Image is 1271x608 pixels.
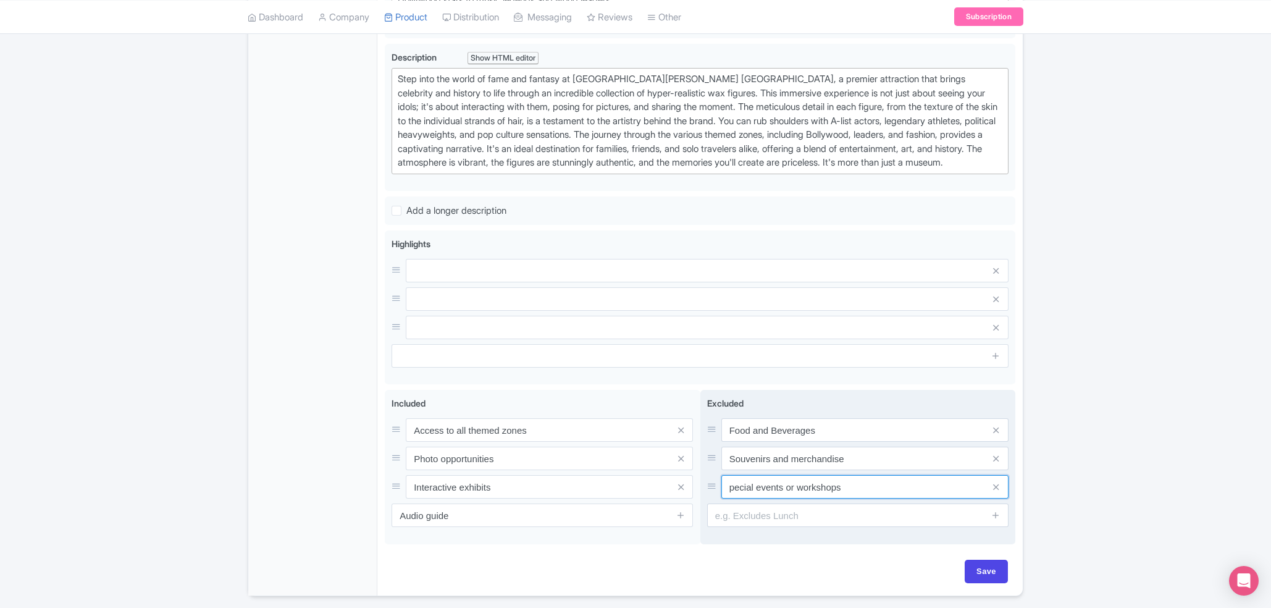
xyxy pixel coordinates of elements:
div: Show HTML editor [468,52,539,65]
span: Add a longer description [406,205,506,216]
input: e.g. Excludes Lunch [707,504,1009,527]
span: Excluded [707,398,744,408]
div: Step into the world of fame and fantasy at [GEOGRAPHIC_DATA][PERSON_NAME] [GEOGRAPHIC_DATA], a pr... [398,72,1002,170]
span: Highlights [392,239,430,249]
span: Included [392,398,426,408]
div: Open Intercom Messenger [1229,566,1259,596]
span: Description [392,52,437,62]
input: e.g. Includes Lunch [392,504,693,527]
a: Subscription [954,7,1023,26]
input: Save [965,560,1008,583]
